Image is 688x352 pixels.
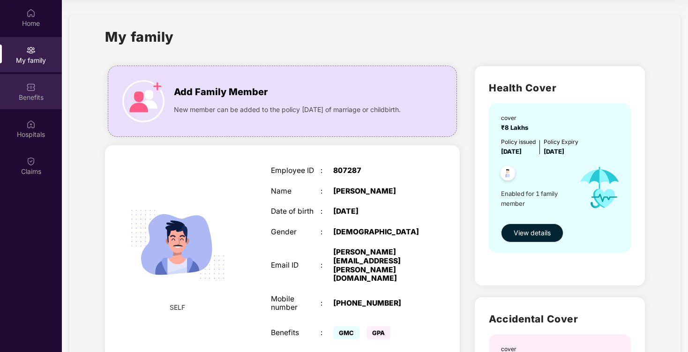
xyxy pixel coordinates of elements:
img: icon [122,80,165,122]
div: [DEMOGRAPHIC_DATA] [333,228,420,237]
span: Add Family Member [174,85,268,99]
h2: Accidental Cover [489,311,630,327]
div: : [321,187,333,196]
span: GPA [366,326,390,339]
img: svg+xml;base64,PHN2ZyB3aWR0aD0iMjAiIGhlaWdodD0iMjAiIHZpZXdCb3g9IjAgMCAyMCAyMCIgZmlsbD0ibm9uZSIgeG... [26,45,36,55]
img: svg+xml;base64,PHN2ZyBpZD0iSG9zcGl0YWxzIiB4bWxucz0iaHR0cDovL3d3dy53My5vcmcvMjAwMC9zdmciIHdpZHRoPS... [26,120,36,129]
div: : [321,228,333,237]
span: Enabled for 1 family member [501,189,570,208]
button: View details [501,224,563,242]
img: svg+xml;base64,PHN2ZyB4bWxucz0iaHR0cDovL3d3dy53My5vcmcvMjAwMC9zdmciIHdpZHRoPSI0OC45NDMiIGhlaWdodD... [496,163,519,186]
span: View details [514,228,551,238]
div: : [321,261,333,270]
div: Email ID [271,261,321,270]
h1: My family [105,26,174,47]
div: [PERSON_NAME] [333,187,420,196]
div: [PERSON_NAME][EMAIL_ADDRESS][PERSON_NAME][DOMAIN_NAME] [333,248,420,283]
div: cover [501,113,532,122]
span: New member can be added to the policy [DATE] of marriage or childbirth. [174,105,401,115]
span: SELF [170,302,185,313]
img: svg+xml;base64,PHN2ZyBpZD0iQmVuZWZpdHMiIHhtbG5zPSJodHRwOi8vd3d3LnczLm9yZy8yMDAwL3N2ZyIgd2lkdGg9Ij... [26,82,36,92]
img: svg+xml;base64,PHN2ZyBpZD0iSG9tZSIgeG1sbnM9Imh0dHA6Ly93d3cudzMub3JnLzIwMDAvc3ZnIiB3aWR0aD0iMjAiIG... [26,8,36,18]
div: Mobile number [271,295,321,312]
span: [DATE] [544,148,564,155]
div: : [321,299,333,308]
div: 807287 [333,166,420,175]
div: : [321,207,333,216]
img: icon [571,157,628,219]
h2: Health Cover [489,80,630,96]
div: Benefits [271,329,321,337]
img: svg+xml;base64,PHN2ZyBpZD0iQ2xhaW0iIHhtbG5zPSJodHRwOi8vd3d3LnczLm9yZy8yMDAwL3N2ZyIgd2lkdGg9IjIwIi... [26,157,36,166]
div: Policy issued [501,137,536,146]
div: Date of birth [271,207,321,216]
div: Gender [271,228,321,237]
div: : [321,166,333,175]
div: [PHONE_NUMBER] [333,299,420,308]
div: [DATE] [333,207,420,216]
img: svg+xml;base64,PHN2ZyB4bWxucz0iaHR0cDovL3d3dy53My5vcmcvMjAwMC9zdmciIHdpZHRoPSIyMjQiIGhlaWdodD0iMT... [120,186,236,302]
span: GMC [333,326,359,339]
div: : [321,329,333,337]
div: Policy Expiry [544,137,578,146]
span: [DATE] [501,148,522,155]
span: ₹8 Lakhs [501,124,532,131]
div: Employee ID [271,166,321,175]
div: Name [271,187,321,196]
